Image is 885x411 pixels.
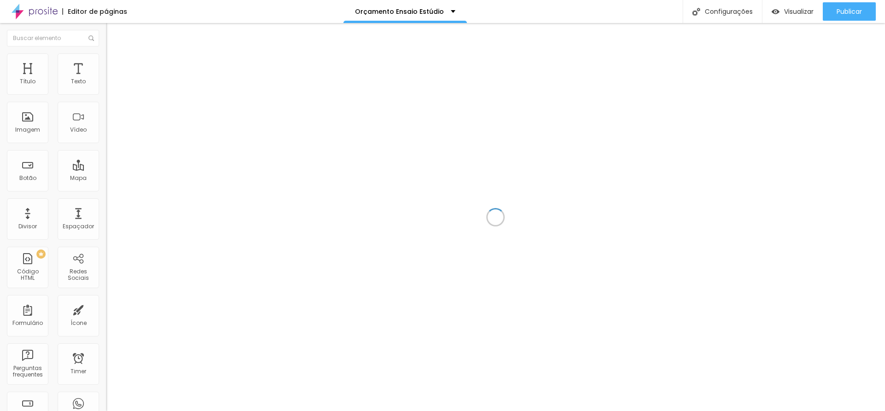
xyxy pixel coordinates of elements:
div: Ícone [71,320,87,326]
div: Código HTML [9,268,46,282]
div: Editor de páginas [62,8,127,15]
div: Perguntas frequentes [9,365,46,378]
button: Visualizar [762,2,823,21]
div: Formulário [12,320,43,326]
div: Espaçador [63,223,94,230]
div: Timer [71,368,86,375]
button: Publicar [823,2,876,21]
div: Redes Sociais [60,268,96,282]
div: Texto [71,78,86,85]
div: Vídeo [70,127,87,133]
input: Buscar elemento [7,30,99,46]
div: Botão [19,175,36,181]
div: Imagem [15,127,40,133]
div: Mapa [70,175,87,181]
p: Orçamento Ensaio Estúdio [355,8,444,15]
div: Título [20,78,35,85]
span: Visualizar [784,8,814,15]
img: Icone [88,35,94,41]
img: view-1.svg [772,8,779,16]
div: Divisor [18,223,37,230]
img: Icone [692,8,700,16]
span: Publicar [837,8,862,15]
